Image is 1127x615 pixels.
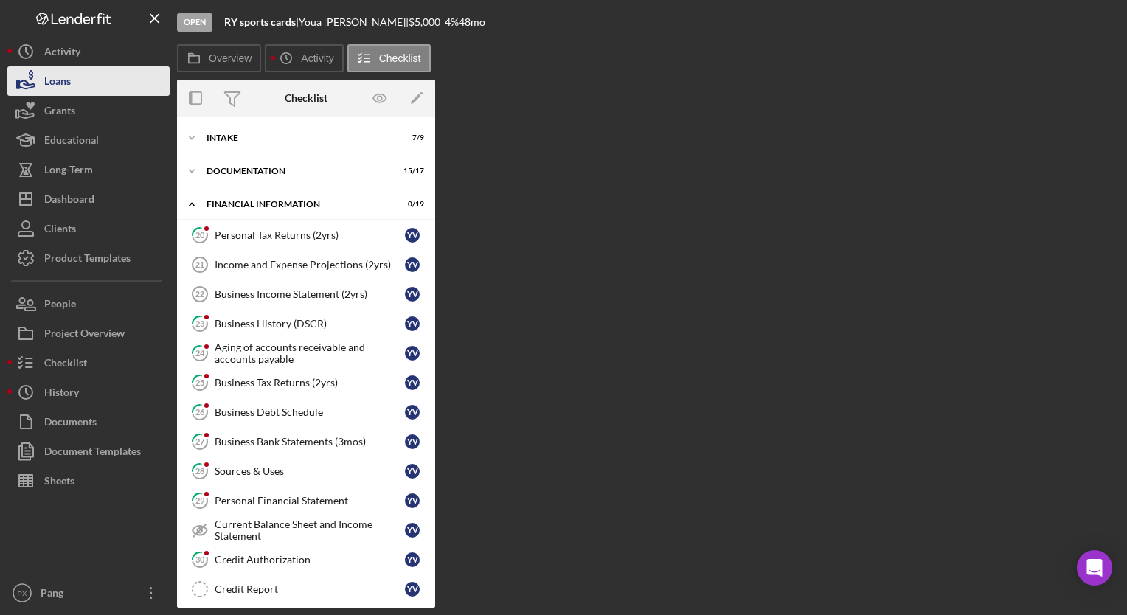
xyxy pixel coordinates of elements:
button: Documents [7,407,170,437]
div: Document Templates [44,437,141,470]
tspan: 30 [195,555,205,564]
div: Business Income Statement (2yrs) [215,288,405,300]
div: Sheets [44,466,74,499]
div: Y V [405,287,420,302]
div: Personal Tax Returns (2yrs) [215,229,405,241]
div: Documentation [207,167,387,176]
div: Sources & Uses [215,465,405,477]
button: Document Templates [7,437,170,466]
tspan: 29 [195,496,205,505]
div: Y V [405,257,420,272]
a: 20Personal Tax Returns (2yrs)YV [184,220,428,250]
button: Clients [7,214,170,243]
div: Y V [405,464,420,479]
div: Y V [405,316,420,331]
tspan: 28 [195,466,204,476]
span: $5,000 [409,15,440,28]
button: Dashboard [7,184,170,214]
button: Activity [7,37,170,66]
a: 22Business Income Statement (2yrs)YV [184,279,428,309]
div: History [44,378,79,411]
a: 24Aging of accounts receivable and accounts payableYV [184,338,428,368]
div: Educational [44,125,99,159]
div: Dashboard [44,184,94,218]
tspan: 20 [195,230,205,240]
div: 48 mo [459,16,485,28]
button: Loans [7,66,170,96]
a: 30Credit AuthorizationYV [184,545,428,574]
tspan: 26 [195,407,205,417]
tspan: 25 [195,378,204,387]
button: Activity [265,44,343,72]
text: PX [18,589,27,597]
div: Credit Report [215,583,405,595]
label: Overview [209,52,252,64]
button: Project Overview [7,319,170,348]
div: Y V [405,346,420,361]
button: Long-Term [7,155,170,184]
div: Credit Authorization [215,554,405,566]
div: Product Templates [44,243,131,277]
div: Y V [405,523,420,538]
div: Y V [405,552,420,567]
button: People [7,289,170,319]
div: Income and Expense Projections (2yrs) [215,259,405,271]
div: People [44,289,76,322]
button: Checklist [7,348,170,378]
div: Checklist [285,92,327,104]
a: Sheets [7,466,170,496]
div: 7 / 9 [398,133,424,142]
div: 15 / 17 [398,167,424,176]
div: Checklist [44,348,87,381]
button: Product Templates [7,243,170,273]
button: Checklist [347,44,431,72]
div: Current Balance Sheet and Income Statement [215,518,405,542]
div: Project Overview [44,319,125,352]
div: Youa [PERSON_NAME] | [299,16,409,28]
tspan: 23 [195,319,204,328]
div: Clients [44,214,76,247]
a: 28Sources & UsesYV [184,456,428,486]
div: Loans [44,66,71,100]
div: Y V [405,405,420,420]
label: Checklist [379,52,421,64]
a: 25Business Tax Returns (2yrs)YV [184,368,428,397]
button: Educational [7,125,170,155]
div: Y V [405,582,420,597]
div: Business Bank Statements (3mos) [215,436,405,448]
button: Grants [7,96,170,125]
div: Long-Term [44,155,93,188]
div: Business History (DSCR) [215,318,405,330]
div: Y V [405,375,420,390]
div: Intake [207,133,387,142]
div: Business Debt Schedule [215,406,405,418]
div: Open [177,13,212,32]
div: Y V [405,228,420,243]
div: 4 % [445,16,459,28]
div: Grants [44,96,75,129]
a: Current Balance Sheet and Income StatementYV [184,515,428,545]
button: History [7,378,170,407]
div: Documents [44,407,97,440]
a: 23Business History (DSCR)YV [184,309,428,338]
a: Credit ReportYV [184,574,428,604]
a: 21Income and Expense Projections (2yrs)YV [184,250,428,279]
label: Activity [301,52,333,64]
b: RY sports cards [224,15,296,28]
div: Business Tax Returns (2yrs) [215,377,405,389]
a: 27Business Bank Statements (3mos)YV [184,427,428,456]
tspan: 24 [195,348,205,358]
div: | [224,16,299,28]
div: Aging of accounts receivable and accounts payable [215,341,405,365]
